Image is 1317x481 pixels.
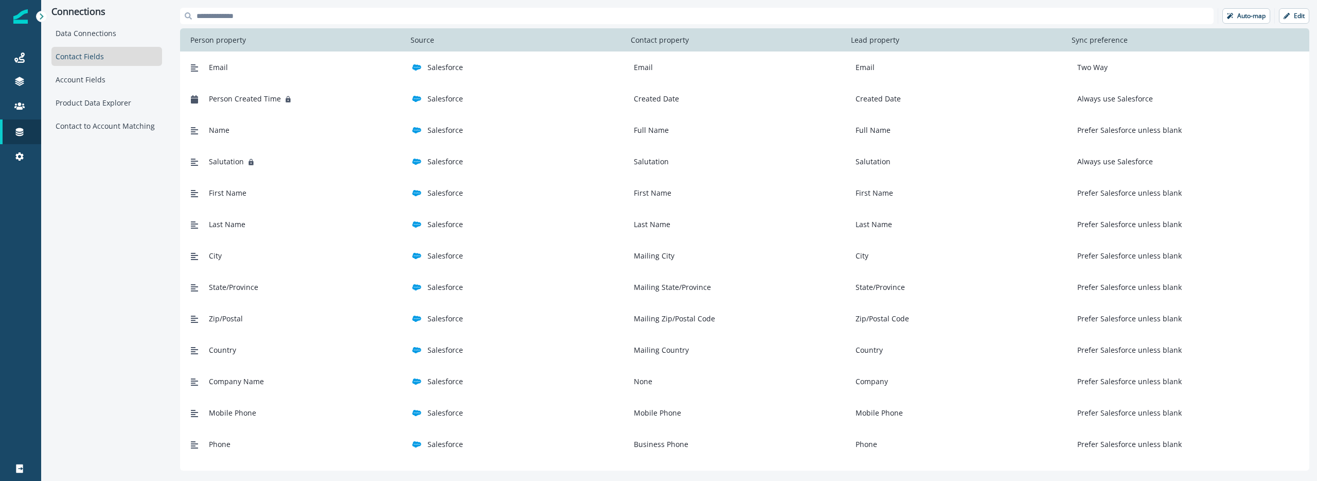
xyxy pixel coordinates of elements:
p: None [630,376,652,387]
p: Email [630,62,653,73]
span: Salutation [209,156,244,167]
p: Salesforce [428,282,463,293]
p: Prefer Salesforce unless blank [1073,313,1182,324]
p: Lead property [847,35,903,45]
img: salesforce [412,377,421,386]
p: Salesforce [428,187,463,198]
p: Edit [1294,12,1305,20]
p: Salesforce [428,250,463,261]
p: Salesforce [428,345,463,355]
p: Salesforce [428,219,463,230]
p: Salesforce [428,93,463,104]
span: Email [209,62,228,73]
span: City [209,250,222,261]
p: Always use Salesforce [1073,93,1153,104]
p: Salutation [630,156,669,167]
p: Salesforce [428,156,463,167]
p: Mailing State/Province [630,282,711,293]
button: Edit [1279,8,1309,24]
img: salesforce [412,314,421,323]
p: Prefer Salesforce unless blank [1073,250,1182,261]
span: State/Province [209,282,258,293]
p: Sync preference [1067,35,1132,45]
p: Company [851,376,888,387]
span: Name [209,125,229,135]
p: Two Way [1073,62,1108,73]
p: Salutation [851,156,891,167]
p: Contact property [627,35,693,45]
p: Title [630,470,649,481]
p: Salesforce [428,125,463,135]
div: Product Data Explorer [51,93,162,112]
img: salesforce [412,63,421,72]
img: salesforce [412,94,421,104]
img: Inflection [13,9,28,24]
img: salesforce [412,408,421,418]
p: Full Name [630,125,669,135]
p: Mobile Phone [851,407,903,418]
div: Data Connections [51,24,162,43]
p: Salesforce [428,470,463,481]
div: Contact Fields [51,47,162,66]
span: Title [209,470,224,481]
p: Prefer Salesforce unless blank [1073,407,1182,418]
p: City [851,250,868,261]
p: Mailing Country [630,345,689,355]
img: salesforce [412,283,421,292]
p: Business Phone [630,439,688,450]
p: Salesforce [428,313,463,324]
p: Mobile Phone [630,407,681,418]
img: salesforce [412,251,421,261]
p: Title [851,470,870,481]
p: Created Date [851,93,901,104]
p: First Name [630,187,671,198]
p: Prefer Salesforce unless blank [1073,282,1182,293]
div: Contact to Account Matching [51,116,162,135]
p: Always use Salesforce [1073,156,1153,167]
p: Prefer Salesforce unless blank [1073,470,1182,481]
span: First Name [209,187,246,198]
p: Prefer Salesforce unless blank [1073,439,1182,450]
p: Salesforce [428,407,463,418]
img: salesforce [412,126,421,135]
p: Connections [51,6,162,18]
span: Zip/Postal [209,313,243,324]
img: salesforce [412,440,421,449]
p: Prefer Salesforce unless blank [1073,376,1182,387]
span: Mobile Phone [209,407,256,418]
p: Phone [851,439,877,450]
span: Company Name [209,376,264,387]
p: Source [406,35,438,45]
p: Prefer Salesforce unless blank [1073,187,1182,198]
img: salesforce [412,220,421,229]
p: Salesforce [428,376,463,387]
p: Email [851,62,875,73]
img: salesforce [412,346,421,355]
p: Prefer Salesforce unless blank [1073,125,1182,135]
p: Last Name [630,219,670,230]
button: Auto-map [1222,8,1270,24]
span: Person Created Time [209,93,281,104]
p: Prefer Salesforce unless blank [1073,345,1182,355]
p: State/Province [851,282,905,293]
p: Mailing City [630,250,674,261]
p: Salesforce [428,62,463,73]
p: Country [851,345,883,355]
div: Account Fields [51,70,162,89]
p: Auto-map [1237,12,1266,20]
span: Last Name [209,219,245,230]
p: First Name [851,187,893,198]
span: Phone [209,439,230,450]
p: Last Name [851,219,892,230]
p: Full Name [851,125,891,135]
p: Salesforce [428,439,463,450]
p: Zip/Postal Code [851,313,909,324]
img: salesforce [412,188,421,198]
p: Created Date [630,93,679,104]
span: Country [209,345,236,355]
p: Person property [186,35,250,45]
p: Prefer Salesforce unless blank [1073,219,1182,230]
p: Mailing Zip/Postal Code [630,313,715,324]
img: salesforce [412,157,421,166]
